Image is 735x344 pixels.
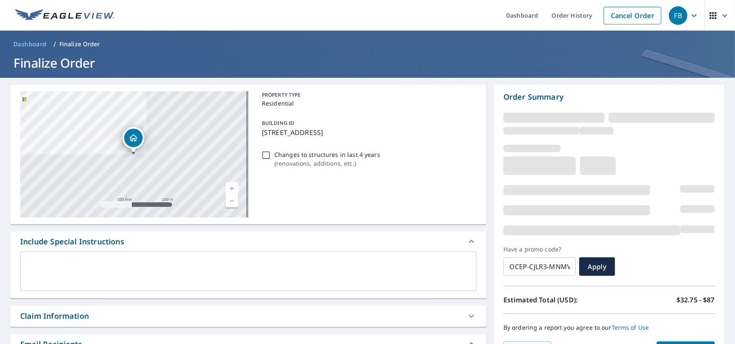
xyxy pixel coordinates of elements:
p: By ordering a report you agree to our [503,324,715,331]
div: FB [669,6,687,25]
p: Changes to structures in last 4 years [274,150,380,159]
a: Terms of Use [612,323,649,331]
nav: breadcrumb [10,37,725,51]
div: Include Special Instructions [10,231,487,251]
p: Finalize Order [59,40,100,48]
p: BUILDING ID [262,119,294,127]
a: Cancel Order [604,7,661,24]
div: Dropped pin, building 1, Residential property, 4406 Egret Dr Seabrook, TX 77586 [122,127,144,153]
a: Dashboard [10,37,50,51]
p: Residential [262,99,473,108]
label: Have a promo code? [503,246,576,253]
span: Dashboard [13,40,47,48]
p: ( renovations, additions, etc. ) [274,159,380,168]
img: EV Logo [15,9,115,22]
p: $32.75 - $87 [676,295,715,305]
p: PROPERTY TYPE [262,91,473,99]
p: Order Summary [503,91,715,103]
p: Estimated Total (USD): [503,295,609,305]
div: Claim Information [20,310,89,322]
div: Claim Information [10,305,487,327]
h1: Finalize Order [10,54,725,71]
a: Current Level 17, Zoom Out [226,195,238,207]
button: Apply [579,257,615,276]
div: Include Special Instructions [20,236,124,247]
span: Apply [586,262,608,271]
li: / [53,39,56,49]
p: [STREET_ADDRESS] [262,127,473,138]
a: Current Level 17, Zoom In [226,182,238,195]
